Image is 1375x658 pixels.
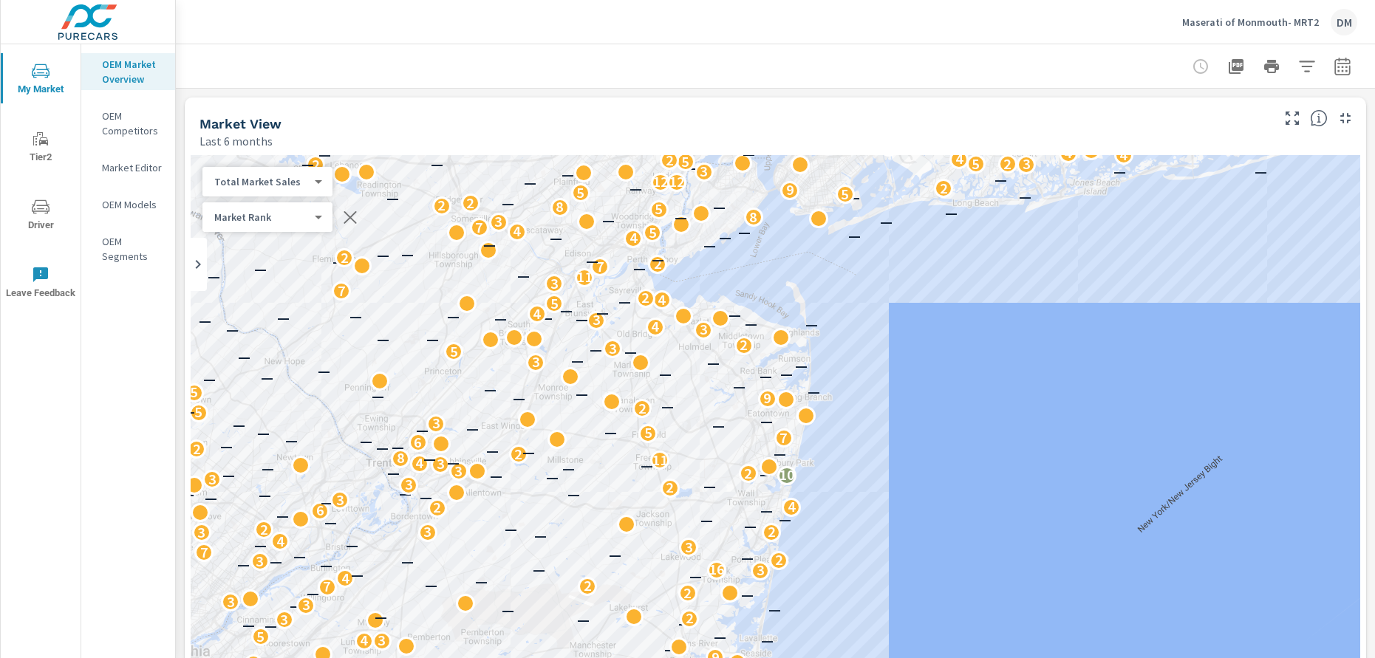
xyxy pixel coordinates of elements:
[349,307,362,325] p: —
[275,143,287,161] p: —
[415,421,428,439] p: —
[226,593,234,611] p: 3
[318,145,330,163] p: —
[664,640,677,658] p: —
[767,523,775,541] p: 2
[533,527,546,544] p: —
[257,424,270,442] p: —
[641,456,653,474] p: —
[681,153,689,171] p: 5
[759,367,771,385] p: —
[276,507,288,524] p: —
[190,383,198,401] p: 5
[608,546,621,563] p: —
[608,340,616,357] p: 3
[81,230,175,267] div: OEM Segments
[332,253,345,270] p: —
[532,356,545,374] p: —
[301,155,313,173] p: —
[423,450,435,467] p: —
[437,196,446,214] p: 2
[1003,155,1011,173] p: 2
[489,467,502,484] p: —
[644,424,652,442] p: 5
[5,198,76,234] span: Driver
[699,321,707,338] p: 3
[505,520,517,538] p: —
[706,354,719,371] p: —
[1257,52,1286,81] button: Print Report
[972,155,980,173] p: 5
[712,417,724,434] p: —
[533,305,541,323] p: 4
[5,130,76,166] span: Tier2
[712,198,725,216] p: —
[81,157,175,179] div: Market Editor
[556,198,564,216] p: 8
[199,132,273,150] p: Last 6 months
[683,159,696,177] p: —
[482,236,495,253] p: —
[700,511,712,529] p: —
[486,442,499,459] p: —
[651,318,659,335] p: 4
[301,596,310,614] p: 3
[320,493,332,511] p: —
[549,229,562,247] p: —
[740,549,753,566] p: —
[576,268,593,286] p: 11
[386,189,399,207] p: —
[880,213,893,230] p: —
[81,53,175,90] div: OEM Market Overview
[1328,52,1357,81] button: Select Date Range
[531,353,539,371] p: 3
[238,348,250,366] p: —
[700,162,708,180] p: 3
[773,445,785,462] p: —
[465,419,478,437] p: —
[737,223,750,241] p: —
[182,402,195,420] p: —
[629,179,641,197] p: —
[795,357,808,374] p: —
[1310,109,1328,127] span: Find the biggest opportunities in your market for your inventory. Understand by postal code where...
[426,330,438,348] p: —
[732,377,745,395] p: —
[447,453,460,471] p: —
[236,555,249,573] p: —
[81,193,175,216] div: OEM Models
[847,227,860,244] p: —
[81,105,175,142] div: OEM Competitors
[290,597,302,614] p: —
[740,586,753,603] p: —
[576,611,589,628] p: —
[590,340,602,358] p: —
[944,204,957,222] p: —
[955,150,963,168] p: 4
[1331,9,1357,35] div: DM
[454,462,463,480] p: 3
[276,532,284,550] p: 4
[360,631,368,649] p: 4
[256,552,264,570] p: 3
[522,442,535,460] p: —
[350,566,363,583] p: —
[378,631,386,649] p: 3
[779,466,795,484] p: 10
[1,44,81,316] div: nav menu
[1022,155,1030,173] p: 3
[203,370,216,388] p: —
[685,609,693,627] p: 2
[575,310,587,328] p: —
[102,57,163,86] p: OEM Market Overview
[335,491,344,509] p: 3
[545,468,558,486] p: —
[199,544,208,561] p: 7
[253,536,266,554] p: —
[375,439,388,456] p: —
[808,383,820,400] p: —
[652,173,669,191] p: 12
[341,569,349,586] p: 4
[779,429,788,447] p: 7
[571,352,584,369] p: —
